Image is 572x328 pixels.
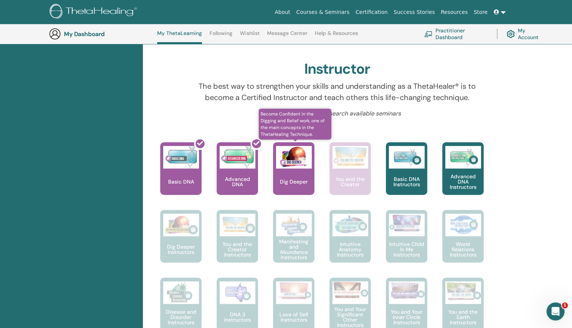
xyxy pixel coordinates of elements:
[332,214,368,236] img: Intuitive Anatomy Instructors
[209,30,232,42] a: Following
[217,210,258,278] a: You and the Creator Instructors You and the Creator Instructors
[220,281,255,304] img: DNA 3 Instructors
[352,5,390,19] a: Certification
[273,210,314,278] a: Manifesting and Abundance Instructors Manifesting and Abundance Instructors
[315,30,358,42] a: Help & Resources
[329,176,371,187] p: You and the Creator
[160,210,202,278] a: Dig Deeper Instructors Dig Deeper Instructors
[424,26,488,42] a: Practitioner Dashboard
[276,146,312,169] img: Dig Deeper
[217,241,258,257] p: You and the Creator Instructors
[188,109,487,118] p: Click on a course to search available seminars
[163,146,199,169] img: Basic DNA
[273,239,314,260] p: Manifesting and Abundance Instructors
[445,281,481,301] img: You and the Earth Instructors
[442,309,484,325] p: You and the Earth Instructors
[424,31,432,37] img: chalkboard-teacher.svg
[471,5,491,19] a: Store
[217,176,258,187] p: Advanced DNA
[259,109,331,140] span: Become Confident in the Digging and Belief work, one of the main concepts in the ThetaHealing Tec...
[163,214,199,236] img: Dig Deeper Instructors
[442,142,484,210] a: Advanced DNA Instructors Advanced DNA Instructors
[160,309,202,325] p: Disease and Disorder Instructors
[329,142,371,210] a: You and the Creator You and the Creator
[163,281,199,304] img: Disease and Disorder Instructors
[445,214,481,236] img: World Relations Instructors
[438,5,471,19] a: Resources
[386,210,427,278] a: Intuitive Child In Me Instructors Intuitive Child In Me Instructors
[332,281,368,298] img: You and Your Significant Other Instructors
[273,142,314,210] a: Become Confident in the Digging and Belief work, one of the main concepts in the ThetaHealing Tec...
[389,281,425,299] img: You and Your Inner Circle Instructors
[277,179,311,184] p: Dig Deeper
[160,244,202,255] p: Dig Deeper Instructors
[273,312,314,322] p: Love of Self Instructors
[160,142,202,210] a: Basic DNA Basic DNA
[293,5,353,19] a: Courses & Seminars
[276,214,312,236] img: Manifesting and Abundance Instructors
[389,214,425,232] img: Intuitive Child In Me Instructors
[546,302,564,320] iframe: Intercom live chat
[217,312,258,322] p: DNA 3 Instructors
[240,30,260,42] a: Wishlist
[50,4,140,21] img: logo.png
[507,28,515,40] img: cog.svg
[157,30,202,44] a: My ThetaLearning
[562,302,568,308] span: 1
[442,210,484,278] a: World Relations Instructors World Relations Instructors
[64,30,139,38] h3: My Dashboard
[220,146,255,169] img: Advanced DNA
[386,142,427,210] a: Basic DNA Instructors Basic DNA Instructors
[220,214,255,236] img: You and the Creator Instructors
[304,61,370,78] h2: Instructor
[329,241,371,257] p: Intuitive Anatomy Instructors
[445,146,481,169] img: Advanced DNA Instructors
[217,142,258,210] a: Advanced DNA Advanced DNA
[507,26,545,42] a: My Account
[386,176,427,187] p: Basic DNA Instructors
[267,30,307,42] a: Message Center
[391,5,438,19] a: Success Stories
[329,210,371,278] a: Intuitive Anatomy Instructors Intuitive Anatomy Instructors
[386,241,427,257] p: Intuitive Child In Me Instructors
[272,5,293,19] a: About
[386,309,427,325] p: You and Your Inner Circle Instructors
[276,281,312,300] img: Love of Self Instructors
[329,307,371,328] p: You and Your Significant Other Instructors
[332,146,368,167] img: You and the Creator
[49,28,61,40] img: generic-user-icon.jpg
[389,146,425,169] img: Basic DNA Instructors
[442,241,484,257] p: World Relations Instructors
[188,80,487,103] p: The best way to strengthen your skills and understanding as a ThetaHealer® is to become a Certifi...
[442,174,484,190] p: Advanced DNA Instructors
